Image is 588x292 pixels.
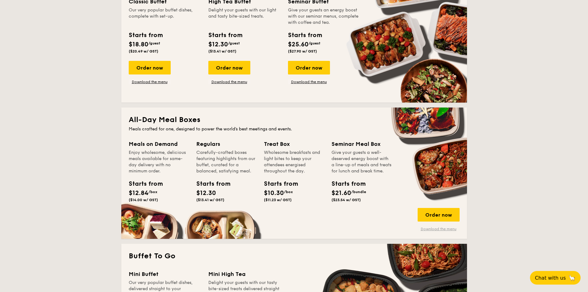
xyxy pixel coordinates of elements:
[208,31,242,40] div: Starts from
[208,79,250,84] a: Download the menu
[288,41,309,48] span: $25.60
[530,271,581,285] button: Chat with us🦙
[309,41,320,45] span: /guest
[129,115,460,125] h2: All-Day Meal Boxes
[129,251,460,261] h2: Buffet To Go
[129,79,171,84] a: Download the menu
[288,79,330,84] a: Download the menu
[129,179,156,188] div: Starts from
[284,190,293,194] span: /box
[129,198,158,202] span: ($14.00 w/ GST)
[129,126,460,132] div: Meals crafted for one, designed to power the world's best meetings and events.
[196,179,224,188] div: Starts from
[129,41,148,48] span: $18.80
[208,270,281,278] div: Mini High Tea
[332,189,351,197] span: $21.60
[418,226,460,231] a: Download the menu
[129,270,201,278] div: Mini Buffet
[148,41,160,45] span: /guest
[208,41,228,48] span: $12.30
[196,189,216,197] span: $12.30
[288,61,330,74] div: Order now
[129,49,158,53] span: ($20.49 w/ GST)
[332,198,361,202] span: ($23.54 w/ GST)
[264,189,284,197] span: $10.30
[264,198,292,202] span: ($11.23 w/ GST)
[351,190,366,194] span: /bundle
[332,179,359,188] div: Starts from
[148,190,157,194] span: /box
[568,274,576,281] span: 🦙
[196,198,224,202] span: ($13.41 w/ GST)
[196,140,256,148] div: Regulars
[196,150,256,174] div: Carefully-crafted boxes featuring highlights from our buffet, curated for a balanced, satisfying ...
[535,275,566,281] span: Chat with us
[129,7,201,26] div: Our very popular buffet dishes, complete with set-up.
[264,179,292,188] div: Starts from
[288,7,360,26] div: Give your guests an energy boost with our seminar menus, complete with coffee and tea.
[129,61,171,74] div: Order now
[208,61,250,74] div: Order now
[332,150,392,174] div: Give your guests a well-deserved energy boost with a line-up of meals and treats for lunch and br...
[264,140,324,148] div: Treat Box
[129,140,189,148] div: Meals on Demand
[228,41,240,45] span: /guest
[129,31,162,40] div: Starts from
[264,150,324,174] div: Wholesome breakfasts and light bites to keep your attendees energised throughout the day.
[332,140,392,148] div: Seminar Meal Box
[418,208,460,222] div: Order now
[208,7,281,26] div: Delight your guests with our light and tasty bite-sized treats.
[129,150,189,174] div: Enjoy wholesome, delicious meals available for same-day delivery with no minimum order.
[288,31,322,40] div: Starts from
[288,49,317,53] span: ($27.90 w/ GST)
[129,189,148,197] span: $12.84
[208,49,236,53] span: ($13.41 w/ GST)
